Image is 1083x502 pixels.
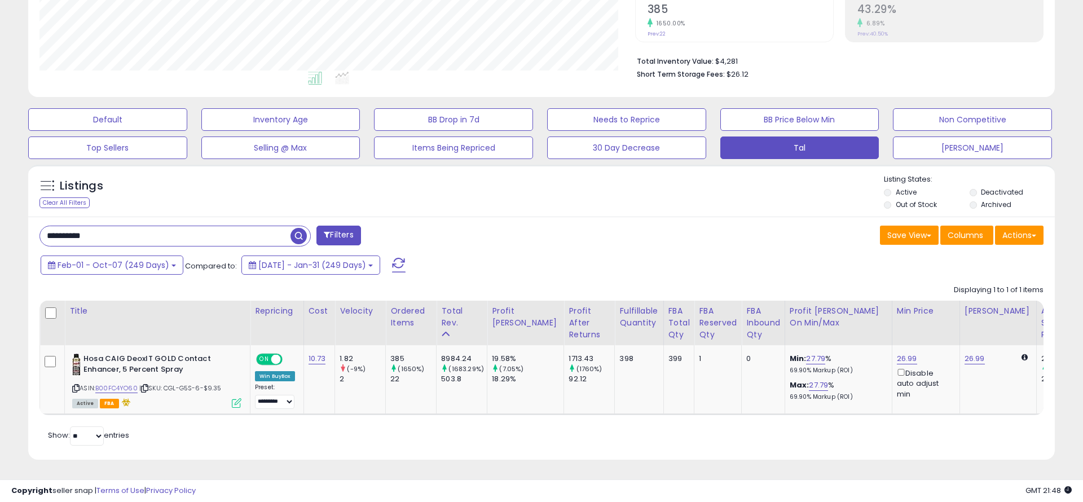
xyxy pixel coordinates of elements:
div: 2 [340,374,385,384]
a: Privacy Policy [146,485,196,496]
button: Non Competitive [893,108,1052,131]
div: Fulfillable Quantity [619,305,658,329]
a: 10.73 [309,353,326,364]
img: 41hxzeEwaQL._SL40_.jpg [72,354,81,376]
h2: 385 [648,3,833,18]
small: Prev: 40.50% [857,30,888,37]
div: Disable auto adjust min [897,367,951,399]
span: [DATE] - Jan-31 (249 Days) [258,259,366,271]
button: [DATE] - Jan-31 (249 Days) [241,256,380,275]
a: 26.99 [965,353,985,364]
button: [PERSON_NAME] [893,136,1052,159]
div: % [790,354,883,375]
h2: 43.29% [857,3,1043,18]
button: 30 Day Decrease [547,136,706,159]
span: Feb-01 - Oct-07 (249 Days) [58,259,169,271]
button: Columns [940,226,993,245]
div: 1 [699,354,733,364]
a: B00FC4YO60 [95,384,138,393]
span: OFF [281,355,299,364]
span: Show: entries [48,430,129,441]
div: Profit [PERSON_NAME] on Min/Max [790,305,887,329]
div: 399 [668,354,686,364]
label: Archived [981,200,1011,209]
button: BB Drop in 7d [374,108,533,131]
a: 27.79 [806,353,825,364]
p: 69.90% Markup (ROI) [790,367,883,375]
span: ON [257,355,271,364]
div: 503.8 [441,374,487,384]
div: % [790,380,883,401]
div: Total Rev. [441,305,482,329]
span: $26.12 [727,69,749,80]
div: Ordered Items [390,305,432,329]
div: FBA Reserved Qty [699,305,737,341]
b: Min: [790,353,807,364]
span: 2025-10-8 21:48 GMT [1025,485,1072,496]
button: Save View [880,226,939,245]
label: Deactivated [981,187,1023,197]
button: Actions [995,226,1044,245]
div: 19.58% [492,354,563,364]
div: 1713.43 [569,354,614,364]
div: Velocity [340,305,381,317]
small: (1760%) [576,364,602,373]
div: 92.12 [569,374,614,384]
p: 69.90% Markup (ROI) [790,393,883,401]
button: BB Price Below Min [720,108,879,131]
div: Min Price [897,305,955,317]
div: Preset: [255,384,295,409]
th: The percentage added to the cost of goods (COGS) that forms the calculator for Min & Max prices. [785,301,892,345]
button: Top Sellers [28,136,187,159]
div: [PERSON_NAME] [965,305,1032,317]
div: Profit After Returns [569,305,610,341]
button: Default [28,108,187,131]
span: All listings currently available for purchase on Amazon [72,399,98,408]
button: Inventory Age [201,108,360,131]
b: Short Term Storage Fees: [637,69,725,79]
a: 27.79 [809,380,828,391]
div: 18.29% [492,374,563,384]
li: $4,281 [637,54,1035,67]
button: Filters [316,226,360,245]
span: Columns [948,230,983,241]
b: Hosa CAIG DeoxIT GOLD Contact Enhancer, 5 Percent Spray [83,354,221,377]
small: (1650%) [398,364,424,373]
div: Profit [PERSON_NAME] [492,305,559,329]
strong: Copyright [11,485,52,496]
div: ASIN: [72,354,241,407]
div: 1.82 [340,354,385,364]
div: 385 [390,354,436,364]
div: seller snap | | [11,486,196,496]
b: Total Inventory Value: [637,56,714,66]
i: hazardous material [119,398,131,406]
h5: Listings [60,178,103,194]
div: 8984.24 [441,354,487,364]
div: Clear All Filters [39,197,90,208]
div: 22 [390,374,436,384]
button: Tal [720,136,879,159]
small: 6.89% [862,19,885,28]
div: Avg Selling Price [1041,305,1082,341]
div: Title [69,305,245,317]
button: Needs to Reprice [547,108,706,131]
div: FBA Total Qty [668,305,690,341]
button: Feb-01 - Oct-07 (249 Days) [41,256,183,275]
small: Prev: 22 [648,30,666,37]
span: Compared to: [185,261,237,271]
b: Max: [790,380,809,390]
div: FBA inbound Qty [746,305,780,341]
span: | SKU: CGL-G5S-6-$9.35 [139,384,222,393]
div: 398 [619,354,654,364]
a: Terms of Use [96,485,144,496]
div: Displaying 1 to 1 of 1 items [954,285,1044,296]
div: Repricing [255,305,299,317]
small: (1683.29%) [448,364,484,373]
label: Out of Stock [896,200,937,209]
a: 26.99 [897,353,917,364]
small: (-9%) [347,364,366,373]
label: Active [896,187,917,197]
p: Listing States: [884,174,1054,185]
small: (7.05%) [499,364,523,373]
div: Win BuyBox [255,371,295,381]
